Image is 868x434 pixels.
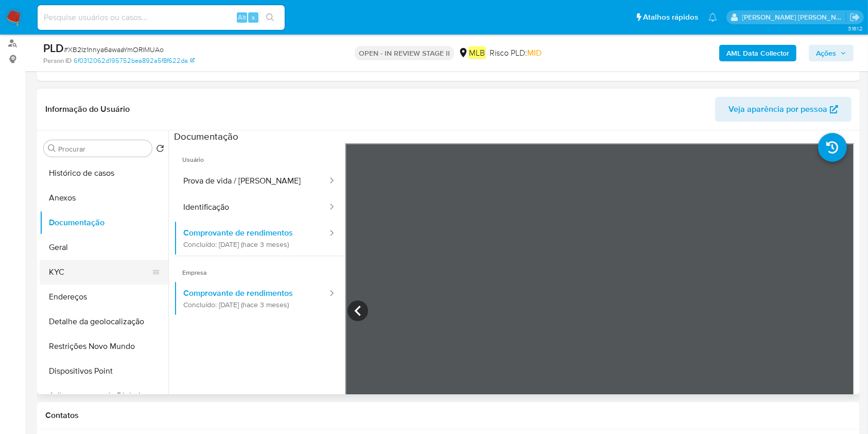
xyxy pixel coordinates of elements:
a: Sair [849,12,860,23]
span: # XB2Iz1nnya6awaaYmORlMUAo [64,44,164,55]
button: Retornar ao pedido padrão [156,144,164,156]
button: Procurar [48,144,56,153]
b: AML Data Collector [726,45,789,61]
p: OPEN - IN REVIEW STAGE II [355,46,454,60]
button: Veja aparência por pessoa [715,97,852,122]
span: s [252,12,255,22]
button: Anexos [40,186,168,210]
button: Dispositivos Point [40,359,168,383]
b: Person ID [43,56,72,65]
button: Endereços [40,285,168,309]
a: Notificações [708,13,717,22]
button: KYC [40,260,160,285]
h1: Contatos [45,410,852,421]
button: search-icon [259,10,281,25]
button: Detalhe da geolocalização [40,309,168,334]
button: Geral [40,235,168,260]
button: AML Data Collector [719,45,796,61]
button: Restrições Novo Mundo [40,334,168,359]
b: PLD [43,40,64,56]
em: MLB [468,46,485,59]
button: Adiantamentos de Dinheiro [40,383,168,408]
span: Risco PLD: [490,47,542,59]
span: Atalhos rápidos [643,12,698,23]
p: juliane.miranda@mercadolivre.com [742,12,846,22]
span: Alt [238,12,246,22]
input: Pesquise usuários ou casos... [38,11,285,24]
span: Veja aparência por pessoa [728,97,827,122]
button: Ações [809,45,854,61]
span: 3.161.2 [848,24,863,32]
button: Documentação [40,210,168,235]
span: Ações [816,45,836,61]
span: MID [527,47,542,59]
button: Histórico de casos [40,161,168,186]
input: Procurar [58,144,148,154]
h1: Informação do Usuário [45,104,130,114]
a: 6f0312062d195752bea892a5f8f622da [74,56,195,65]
